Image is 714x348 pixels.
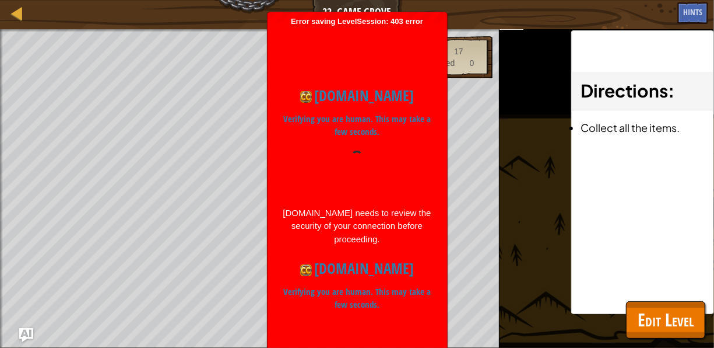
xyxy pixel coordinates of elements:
[300,91,312,103] img: Icon for codecombat.com
[282,85,432,107] h1: [DOMAIN_NAME]
[282,257,432,280] h1: [DOMAIN_NAME]
[282,207,432,246] div: [DOMAIN_NAME] needs to review the security of your connection before proceeding.
[300,265,312,276] img: Icon for codecombat.com
[282,113,432,139] p: Verifying you are human. This may take a few seconds.
[282,286,432,312] p: Verifying you are human. This may take a few seconds.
